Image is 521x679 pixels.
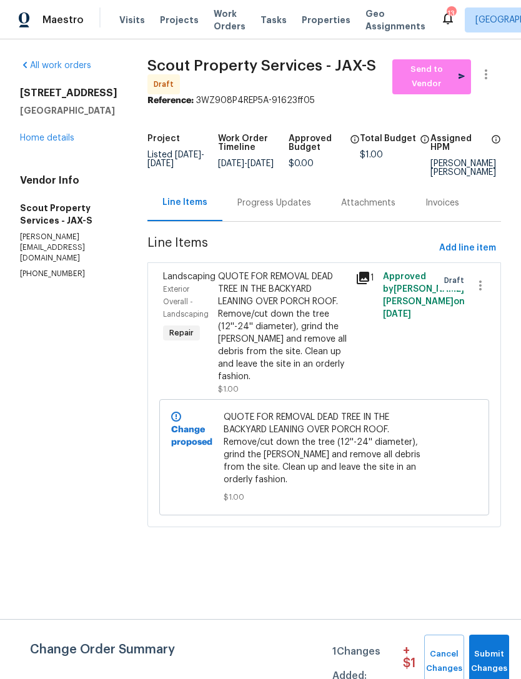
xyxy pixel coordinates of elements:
p: [PHONE_NUMBER] [20,269,117,279]
h5: Project [147,134,180,143]
h5: Approved Budget [289,134,345,152]
span: The total cost of line items that have been proposed by Opendoor. This sum includes line items th... [420,134,430,151]
span: Approved by [PERSON_NAME] [PERSON_NAME] on [383,272,465,319]
div: Progress Updates [237,197,311,209]
h5: Work Order Timeline [218,134,289,152]
div: Line Items [162,196,207,209]
span: [DATE] [147,159,174,168]
span: QUOTE FOR REMOVAL DEAD TREE IN THE BACKYARD LEANING OVER PORCH ROOF. Remove/cut down the tree (12... [224,411,425,486]
div: QUOTE FOR REMOVAL DEAD TREE IN THE BACKYARD LEANING OVER PORCH ROOF. Remove/cut down the tree (12... [218,270,348,383]
h5: [GEOGRAPHIC_DATA] [20,104,117,117]
span: Scout Property Services - JAX-S [147,58,376,73]
div: Invoices [425,197,459,209]
span: Draft [154,78,179,91]
div: 3WZ908P4REP5A-91623ff05 [147,94,501,107]
p: [PERSON_NAME][EMAIL_ADDRESS][DOMAIN_NAME] [20,232,117,264]
span: $1.00 [224,491,425,503]
span: Landscaping [163,272,216,281]
span: Listed [147,151,204,168]
h5: Assigned HPM [430,134,487,152]
span: Line Items [147,237,434,260]
div: [PERSON_NAME] [PERSON_NAME] [430,159,501,177]
button: Send to Vendor [392,59,471,94]
span: [DATE] [247,159,274,168]
span: Repair [164,327,199,339]
span: $1.00 [360,151,383,159]
span: [DATE] [383,310,411,319]
span: Maestro [42,14,84,26]
span: - [147,151,204,168]
span: [DATE] [175,151,201,159]
span: Exterior Overall - Landscaping [163,285,209,318]
span: Geo Assignments [365,7,425,32]
button: Add line item [434,237,501,260]
span: Send to Vendor [399,62,465,91]
a: Home details [20,134,74,142]
span: Work Orders [214,7,246,32]
span: The total cost of line items that have been approved by both Opendoor and the Trade Partner. This... [350,134,360,159]
span: Add line item [439,240,496,256]
div: Attachments [341,197,395,209]
span: [DATE] [218,159,244,168]
div: 13 [447,7,455,20]
span: Properties [302,14,350,26]
span: Draft [444,274,469,287]
h5: Total Budget [360,134,416,143]
span: $0.00 [289,159,314,168]
h2: [STREET_ADDRESS] [20,87,117,99]
span: Tasks [260,16,287,24]
h4: Vendor Info [20,174,117,187]
b: Change proposed [171,425,212,447]
span: - [218,159,274,168]
span: Projects [160,14,199,26]
span: $1.00 [218,385,239,393]
h5: Scout Property Services - JAX-S [20,202,117,227]
span: The hpm assigned to this work order. [491,134,501,159]
a: All work orders [20,61,91,70]
div: 1 [355,270,375,285]
span: Visits [119,14,145,26]
b: Reference: [147,96,194,105]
